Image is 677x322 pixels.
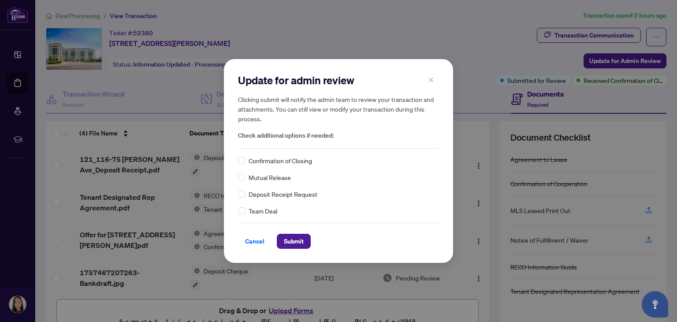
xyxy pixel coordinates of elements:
span: Deposit Receipt Request [249,189,317,199]
span: close [428,77,434,83]
span: Confirmation of Closing [249,156,312,165]
span: Cancel [245,234,264,248]
button: Open asap [642,291,668,318]
h2: Update for admin review [238,73,439,87]
span: Submit [284,234,304,248]
span: Team Deal [249,206,277,216]
span: Mutual Release [249,172,291,182]
button: Cancel [238,234,272,249]
span: Check additional options if needed: [238,131,439,141]
button: Submit [277,234,311,249]
h5: Clicking submit will notify the admin team to review your transaction and attachments. You can st... [238,94,439,124]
